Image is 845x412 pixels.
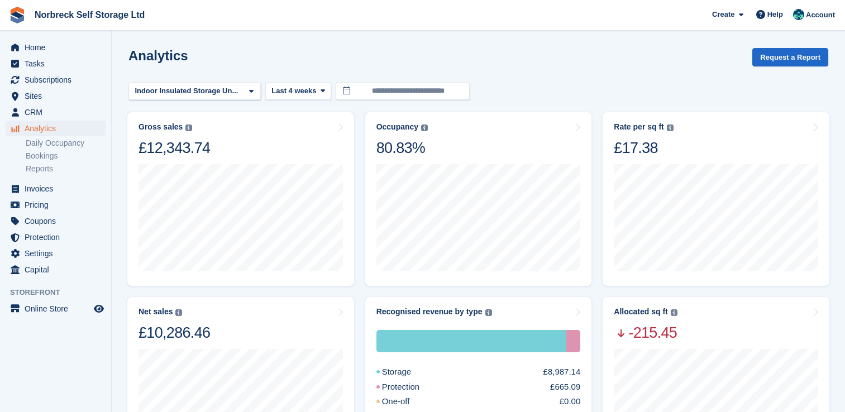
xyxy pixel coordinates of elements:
div: £12,343.74 [139,138,210,157]
img: icon-info-grey-7440780725fd019a000dd9b08b2336e03edf1995a4989e88bcd33f0948082b44.svg [667,124,674,131]
a: menu [6,213,106,229]
img: icon-info-grey-7440780725fd019a000dd9b08b2336e03edf1995a4989e88bcd33f0948082b44.svg [185,124,192,131]
div: Protection [376,381,447,394]
span: Invoices [25,181,92,197]
a: menu [6,197,106,213]
div: £17.38 [614,138,673,157]
div: Indoor Insulated Storage Un... [133,85,242,97]
span: Analytics [25,121,92,136]
a: menu [6,181,106,197]
span: Storefront [10,287,111,298]
div: £10,286.46 [139,323,210,342]
img: icon-info-grey-7440780725fd019a000dd9b08b2336e03edf1995a4989e88bcd33f0948082b44.svg [175,309,182,316]
div: Occupancy [376,122,418,132]
span: Settings [25,246,92,261]
div: Storage [376,330,566,352]
a: menu [6,56,106,71]
img: icon-info-grey-7440780725fd019a000dd9b08b2336e03edf1995a4989e88bcd33f0948082b44.svg [485,309,492,316]
img: stora-icon-8386f47178a22dfd0bd8f6a31ec36ba5ce8667c1dd55bd0f319d3a0aa187defe.svg [9,7,26,23]
img: Sally King [793,9,804,20]
span: Online Store [25,301,92,317]
div: Allocated sq ft [614,307,667,317]
span: Home [25,40,92,55]
a: Norbreck Self Storage Ltd [30,6,149,24]
a: menu [6,301,106,317]
div: 80.83% [376,138,428,157]
div: £0.00 [560,395,581,408]
img: icon-info-grey-7440780725fd019a000dd9b08b2336e03edf1995a4989e88bcd33f0948082b44.svg [671,309,677,316]
a: menu [6,88,106,104]
div: Gross sales [139,122,183,132]
a: menu [6,72,106,88]
button: Last 4 weeks [265,82,331,100]
span: Pricing [25,197,92,213]
a: menu [6,104,106,120]
span: Help [767,9,783,20]
div: £665.09 [550,381,580,394]
span: Account [806,9,835,21]
span: Capital [25,262,92,277]
div: £8,987.14 [543,366,581,379]
a: Bookings [26,151,106,161]
span: Tasks [25,56,92,71]
span: Create [712,9,734,20]
span: -215.45 [614,323,677,342]
a: menu [6,229,106,245]
div: Storage [376,366,438,379]
div: Recognised revenue by type [376,307,483,317]
span: Coupons [25,213,92,229]
span: Last 4 weeks [271,85,316,97]
a: menu [6,262,106,277]
div: Net sales [139,307,173,317]
div: One-off [376,395,437,408]
div: Rate per sq ft [614,122,663,132]
a: menu [6,40,106,55]
span: Protection [25,229,92,245]
a: Preview store [92,302,106,315]
a: Daily Occupancy [26,138,106,148]
div: Protection [566,330,580,352]
span: Subscriptions [25,72,92,88]
a: menu [6,246,106,261]
a: menu [6,121,106,136]
span: CRM [25,104,92,120]
a: Reports [26,164,106,174]
h2: Analytics [128,48,188,63]
img: icon-info-grey-7440780725fd019a000dd9b08b2336e03edf1995a4989e88bcd33f0948082b44.svg [421,124,428,131]
span: Sites [25,88,92,104]
button: Request a Report [752,48,828,66]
